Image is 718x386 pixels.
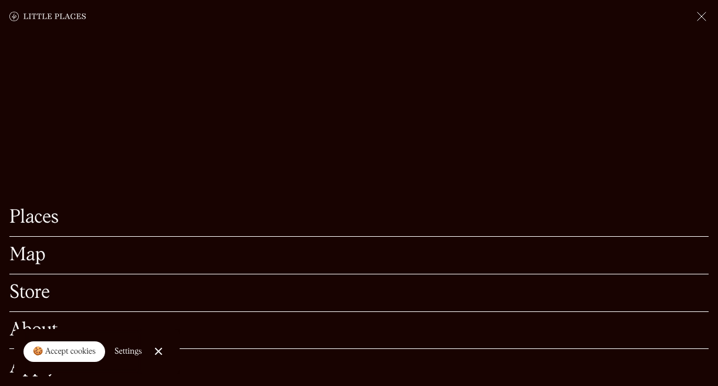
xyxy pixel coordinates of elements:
div: 🍪 Accept cookies [33,346,96,358]
a: Close Cookie Popup [147,340,170,363]
div: Close Cookie Popup [158,351,159,352]
a: Map [9,246,709,264]
a: About [9,321,709,340]
a: Apply [9,358,709,377]
a: Store [9,284,709,302]
a: 🍪 Accept cookies [23,341,105,362]
a: Places [9,209,709,227]
a: Settings [114,338,142,365]
div: Settings [114,347,142,355]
